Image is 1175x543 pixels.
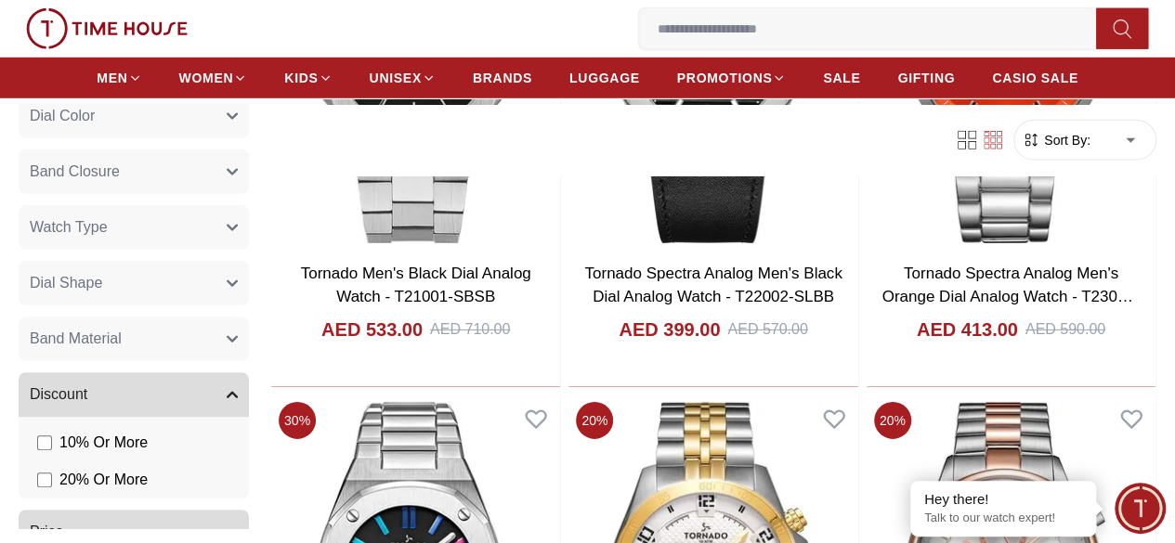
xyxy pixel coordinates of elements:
[284,61,332,95] a: KIDS
[473,69,532,87] span: BRANDS
[19,93,249,137] button: Dial Color
[279,402,316,439] span: 30 %
[179,61,248,95] a: WOMEN
[917,317,1018,343] h4: AED 413.00
[430,318,510,341] div: AED 710.00
[19,204,249,249] button: Watch Type
[677,69,773,87] span: PROMOTIONS
[30,382,87,405] span: Discount
[1022,130,1090,149] button: Sort By:
[19,371,249,416] button: Discount
[30,215,108,238] span: Watch Type
[897,69,955,87] span: GIFTING
[1040,130,1090,149] span: Sort By:
[30,271,102,293] span: Dial Shape
[370,61,436,95] a: UNISEX
[881,265,1140,330] a: Tornado Spectra Analog Men's Orange Dial Analog Watch - T23001-SBSO
[179,69,234,87] span: WOMEN
[992,69,1078,87] span: CASIO SALE
[321,317,423,343] h4: AED 533.00
[569,61,640,95] a: LUGGAGE
[30,327,122,349] span: Band Material
[97,61,141,95] a: MEN
[19,260,249,304] button: Dial Shape
[897,61,955,95] a: GIFTING
[370,69,422,87] span: UNISEX
[584,265,842,306] a: Tornado Spectra Analog Men's Black Dial Analog Watch - T22002-SLBB
[924,511,1082,526] p: Talk to our watch expert!
[727,318,807,341] div: AED 570.00
[19,149,249,193] button: Band Closure
[1115,483,1166,534] div: Chat Widget
[30,520,63,542] span: Price
[284,69,318,87] span: KIDS
[823,61,860,95] a: SALE
[59,468,148,490] span: 20 % Or More
[924,490,1082,509] div: Hey there!
[301,265,531,306] a: Tornado Men's Black Dial Analog Watch - T21001-SBSB
[59,431,148,453] span: 10 % Or More
[37,472,52,486] input: 20% Or More
[37,434,52,449] input: 10% Or More
[874,402,911,439] span: 20 %
[19,316,249,360] button: Band Material
[1025,318,1105,341] div: AED 590.00
[473,61,532,95] a: BRANDS
[992,61,1078,95] a: CASIO SALE
[30,104,95,126] span: Dial Color
[569,69,640,87] span: LUGGAGE
[97,69,127,87] span: MEN
[30,160,120,182] span: Band Closure
[576,402,613,439] span: 20 %
[619,317,720,343] h4: AED 399.00
[677,61,787,95] a: PROMOTIONS
[823,69,860,87] span: SALE
[26,8,188,49] img: ...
